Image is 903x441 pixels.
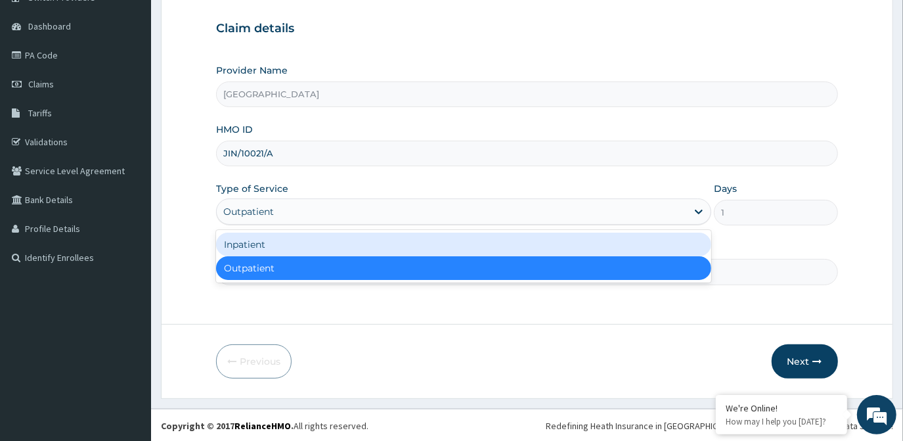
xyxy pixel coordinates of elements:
span: We're online! [76,135,181,267]
img: d_794563401_company_1708531726252_794563401 [24,66,53,99]
div: Chat with us now [68,74,221,91]
span: Claims [28,78,54,90]
div: Outpatient [223,205,274,218]
div: Outpatient [216,256,711,280]
span: Tariffs [28,107,52,119]
textarea: Type your message and hit 'Enter' [7,298,250,344]
input: Enter HMO ID [216,141,837,166]
div: We're Online! [726,402,837,414]
span: Dashboard [28,20,71,32]
label: Provider Name [216,64,288,77]
div: Inpatient [216,233,711,256]
button: Next [772,344,838,379]
div: Redefining Heath Insurance in [GEOGRAPHIC_DATA] using Telemedicine and Data Science! [546,419,893,432]
label: HMO ID [216,123,253,136]
label: Days [714,182,737,195]
div: Minimize live chat window [215,7,247,38]
h3: Claim details [216,22,837,36]
button: Previous [216,344,292,379]
label: Type of Service [216,182,288,195]
p: How may I help you today? [726,416,837,427]
strong: Copyright © 2017 . [161,420,294,432]
a: RelianceHMO [234,420,291,432]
